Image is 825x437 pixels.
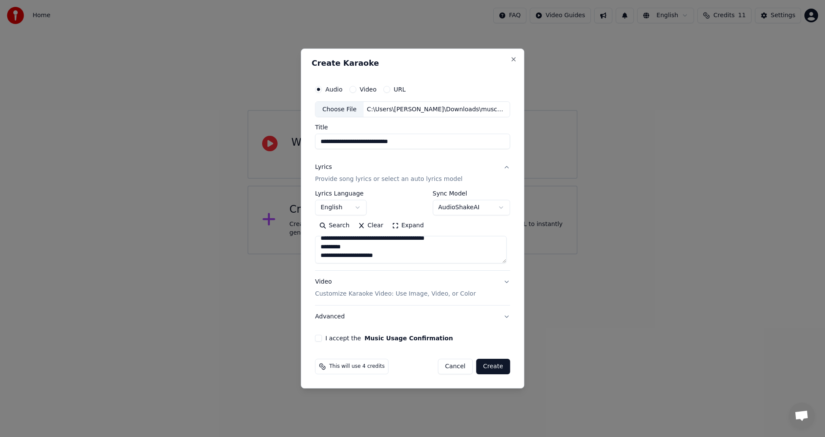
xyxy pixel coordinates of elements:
[388,219,428,233] button: Expand
[325,335,453,341] label: I accept the
[354,219,388,233] button: Clear
[329,363,385,370] span: This will use 4 credits
[315,163,332,172] div: Lyrics
[315,191,510,271] div: LyricsProvide song lyrics or select an auto lyrics model
[315,278,476,299] div: Video
[315,219,354,233] button: Search
[360,86,376,92] label: Video
[325,86,342,92] label: Audio
[438,359,473,374] button: Cancel
[433,191,510,197] label: Sync Model
[315,125,510,131] label: Title
[315,191,367,197] label: Lyrics Language
[476,359,510,374] button: Create
[315,156,510,191] button: LyricsProvide song lyrics or select an auto lyrics model
[364,105,510,114] div: C:\Users\[PERSON_NAME]\Downloads\muscadine_bloodline_-_me_on_you_official_video.wav
[315,102,364,117] div: Choose File
[394,86,406,92] label: URL
[315,175,462,184] p: Provide song lyrics or select an auto lyrics model
[364,335,453,341] button: I accept the
[315,306,510,328] button: Advanced
[312,59,513,67] h2: Create Karaoke
[315,290,476,298] p: Customize Karaoke Video: Use Image, Video, or Color
[315,271,510,306] button: VideoCustomize Karaoke Video: Use Image, Video, or Color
